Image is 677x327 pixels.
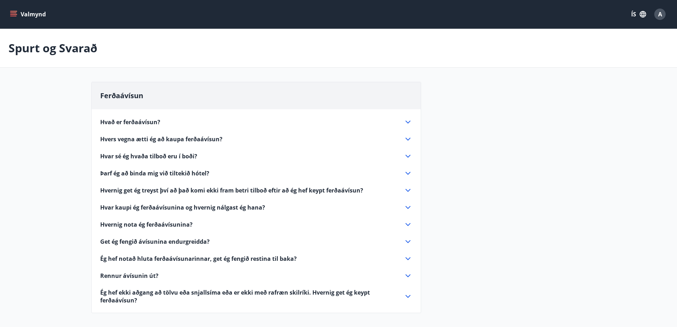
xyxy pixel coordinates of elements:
span: Hvað er ferðaávísun? [100,118,160,126]
span: Ferðaávísun [100,91,143,100]
span: Rennur ávísunin út? [100,272,158,280]
div: Hvað er ferðaávísun? [100,118,412,126]
span: Hvernig nota ég ferðaávísunina? [100,221,193,228]
button: menu [9,8,49,21]
span: Hvernig get ég treyst því að það komi ekki fram betri tilboð eftir að ég hef keypt ferðaávísun? [100,186,363,194]
span: Get ég fengið ávísunina endurgreidda? [100,238,210,246]
span: Hvers vegna ætti ég að kaupa ferðaávísun? [100,135,222,143]
span: Hvar sé ég hvaða tilboð eru í boði? [100,152,197,160]
span: Hvar kaupi ég ferðaávísunina og hvernig nálgast ég hana? [100,204,265,211]
span: A [658,10,662,18]
span: Ég hef notað hluta ferðaávísunarinnar, get ég fengið restina til baka? [100,255,297,263]
div: Ég hef ekki aðgang að tölvu eða snjallsíma eða er ekki með rafræn skilríki. Hvernig get ég keypt ... [100,289,412,304]
div: Hvers vegna ætti ég að kaupa ferðaávísun? [100,135,412,143]
button: ÍS [627,8,650,21]
span: Ég hef ekki aðgang að tölvu eða snjallsíma eða er ekki með rafræn skilríki. Hvernig get ég keypt ... [100,289,395,304]
div: Hvernig get ég treyst því að það komi ekki fram betri tilboð eftir að ég hef keypt ferðaávísun? [100,186,412,195]
div: Get ég fengið ávísunina endurgreidda? [100,237,412,246]
span: Þarf ég að binda mig við tiltekið hótel? [100,169,209,177]
div: Ég hef notað hluta ferðaávísunarinnar, get ég fengið restina til baka? [100,254,412,263]
div: Rennur ávísunin út? [100,271,412,280]
div: Hvar sé ég hvaða tilboð eru í boði? [100,152,412,160]
div: Þarf ég að binda mig við tiltekið hótel? [100,169,412,178]
div: Hvar kaupi ég ferðaávísunina og hvernig nálgast ég hana? [100,203,412,212]
div: Hvernig nota ég ferðaávísunina? [100,220,412,229]
p: Spurt og Svarað [9,40,97,56]
button: A [651,6,668,23]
